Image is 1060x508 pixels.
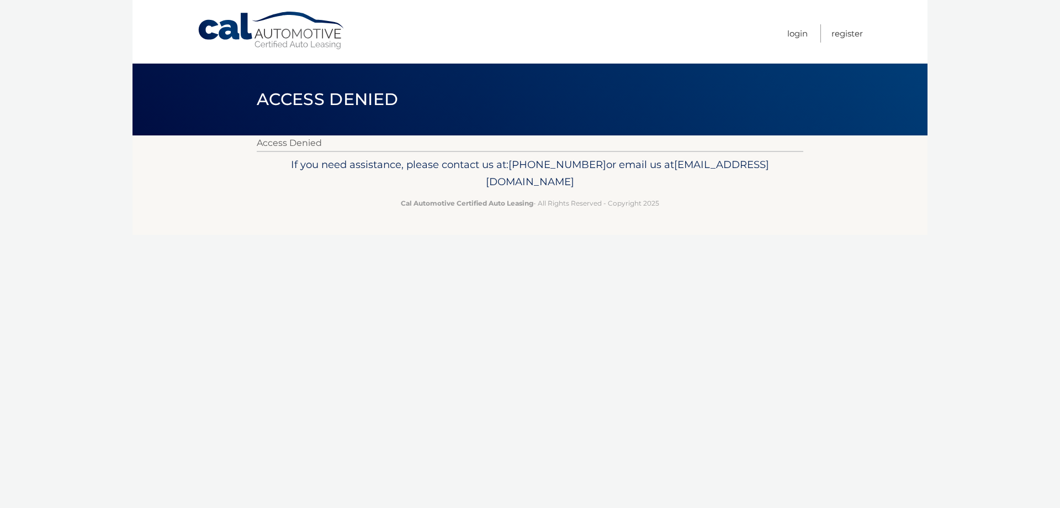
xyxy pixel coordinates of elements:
span: [PHONE_NUMBER] [508,158,606,171]
a: Login [787,24,808,43]
p: - All Rights Reserved - Copyright 2025 [264,197,796,209]
a: Register [831,24,863,43]
p: Access Denied [257,135,803,151]
span: Access Denied [257,89,398,109]
a: Cal Automotive [197,11,346,50]
strong: Cal Automotive Certified Auto Leasing [401,199,533,207]
p: If you need assistance, please contact us at: or email us at [264,156,796,191]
